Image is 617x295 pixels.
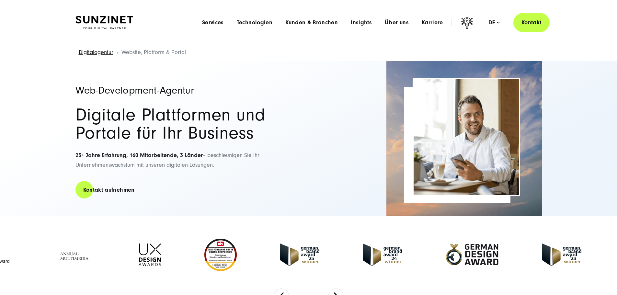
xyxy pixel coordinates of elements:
[351,19,372,26] a: Insights
[445,244,499,266] img: German-Design-Award - fullservice digital agentur SUNZINET
[202,19,224,26] a: Services
[75,181,143,199] a: Kontakt aufnehmen
[363,244,402,266] img: German-Brand-Award - fullservice digital agentur SUNZINET
[414,79,519,195] img: Full-Service Digitalagentur SUNZINET - E-Commerce Beratung
[75,152,203,159] strong: 25+ Jahre Erfahrung, 160 Mitarbeitende, 3 Länder
[75,152,259,169] span: – beschleunigen Sie Ihr Unternehmenswachstum mit unseren digitalen Lösungen.
[121,49,186,56] span: Website, Platform & Portal
[385,19,409,26] a: Über uns
[285,19,338,26] a: Kunden & Branchen
[75,85,302,96] h1: Web-Development-Agentur
[422,19,443,26] a: Karriere
[75,106,302,142] h2: Digitale Plattformen und Portale für Ihr Business
[237,19,272,26] a: Technologien
[75,16,133,29] img: SUNZINET Full Service Digital Agentur
[55,244,95,266] img: Full Service Digitalagentur - Annual Multimedia Awards
[79,49,113,56] a: Digitalagentur
[542,244,581,266] img: German Brand Award 2023 Winner - fullservice digital agentur SUNZINET
[280,244,319,266] img: German Brand Award winner 2025 - Full Service Digital Agentur SUNZINET
[488,19,500,26] div: de
[513,13,550,32] a: Kontakt
[139,244,161,266] img: UX-Design-Awards - fullservice digital agentur SUNZINET
[204,239,237,271] img: Deutschlands beste Online Shops 2023 - boesner - Kunde - SUNZINET
[386,61,542,216] img: Full-Service Digitalagentur SUNZINET - Business Applications Web & Cloud_2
